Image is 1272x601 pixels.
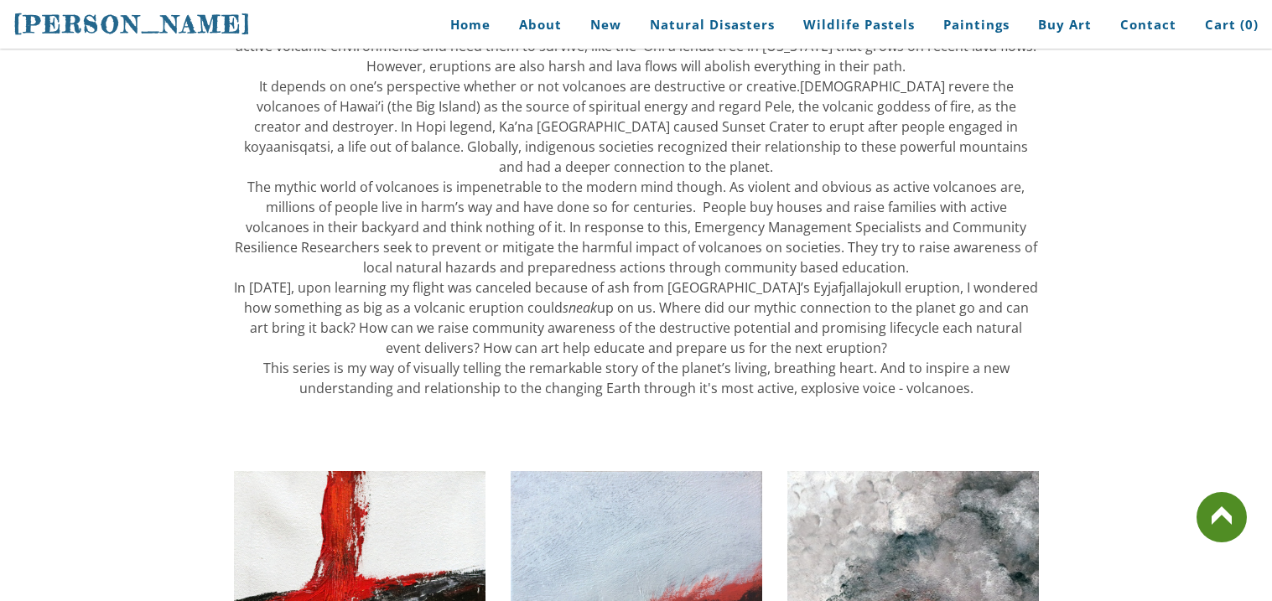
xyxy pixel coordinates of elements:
[578,6,634,44] a: New
[506,6,574,44] a: About
[791,6,927,44] a: Wildlife Pastels
[1192,6,1259,44] a: Cart (0)
[931,6,1022,44] a: Paintings
[425,6,503,44] a: Home
[235,218,1037,277] span: mergency Management Specialists and Community Resilience Researchers seek to prevent or mitigate ...
[563,298,597,317] em: sneak
[13,8,252,40] a: [PERSON_NAME]
[13,10,252,39] span: [PERSON_NAME]
[1025,6,1104,44] a: Buy Art
[637,6,787,44] a: Natural Disasters
[1245,16,1254,33] span: 0
[259,77,800,96] span: It depends on one’s perspective whether or not volcanoes are destructive or creative.
[236,17,1036,75] span: Volcanic soils can develop into rich agricultural lands due to the minerals found in ash. Plants ...
[1108,6,1189,44] a: Contact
